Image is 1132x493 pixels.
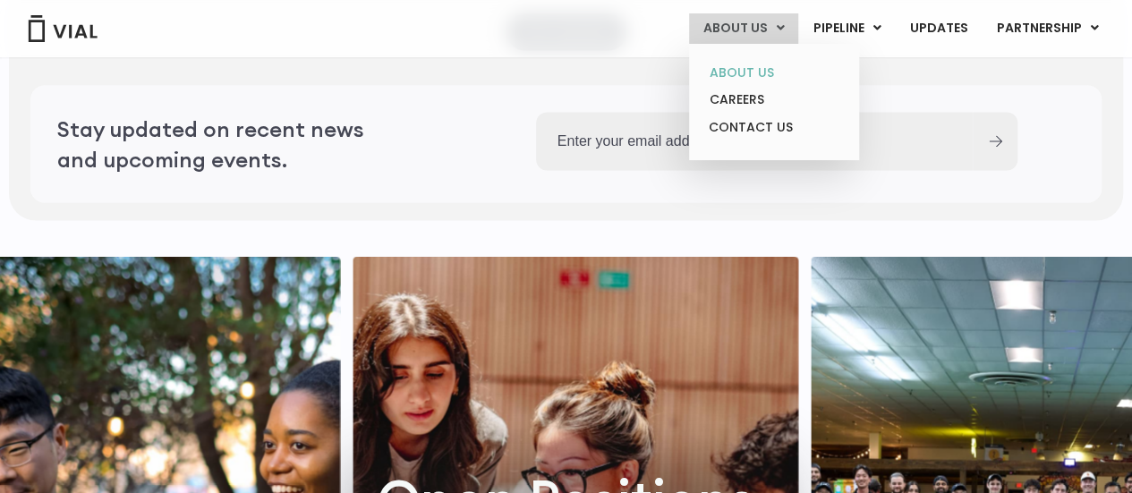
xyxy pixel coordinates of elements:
a: PIPELINEMenu Toggle [799,13,895,44]
input: Enter your email address [536,112,974,170]
a: PARTNERSHIPMenu Toggle [983,13,1113,44]
a: CONTACT US [695,114,852,142]
a: ABOUT US [695,59,852,87]
h2: Stay updated on recent news and upcoming events. [57,115,406,173]
a: ABOUT USMenu Toggle [689,13,798,44]
input: Submit [989,135,1002,147]
a: UPDATES [896,13,982,44]
a: CAREERS [695,86,852,114]
img: Vial Logo [27,15,98,42]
